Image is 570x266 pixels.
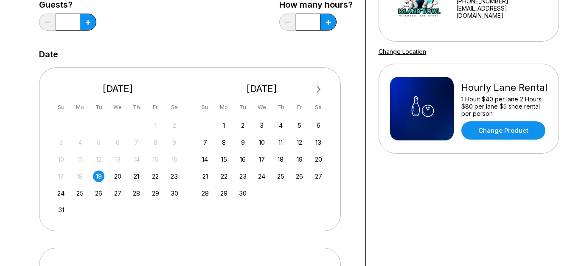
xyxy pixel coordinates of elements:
[218,137,230,148] div: Choose Monday, September 8th, 2025
[93,188,104,199] div: Choose Tuesday, August 26th, 2025
[461,95,548,117] div: 1 Hour: $40 per lane 2 Hours: $80 per lane $5 shoe rental per person
[199,101,211,113] div: Su
[275,120,286,131] div: Choose Thursday, September 4th, 2025
[150,137,161,148] div: Not available Friday, August 8th, 2025
[131,188,142,199] div: Choose Thursday, August 28th, 2025
[237,171,249,182] div: Choose Tuesday, September 23rd, 2025
[461,82,548,93] div: Hourly Lane Rental
[168,188,180,199] div: Choose Saturday, August 30th, 2025
[55,188,67,199] div: Choose Sunday, August 24th, 2025
[112,101,124,113] div: We
[237,101,249,113] div: Tu
[199,154,211,165] div: Choose Sunday, September 14th, 2025
[131,171,142,182] div: Choose Thursday, August 21st, 2025
[112,154,124,165] div: Not available Wednesday, August 13th, 2025
[218,154,230,165] div: Choose Monday, September 15th, 2025
[168,137,180,148] div: Not available Saturday, August 9th, 2025
[275,154,286,165] div: Choose Thursday, September 18th, 2025
[55,137,67,148] div: Not available Sunday, August 3rd, 2025
[131,137,142,148] div: Not available Thursday, August 7th, 2025
[52,83,184,95] div: [DATE]
[313,137,324,148] div: Choose Saturday, September 13th, 2025
[168,171,180,182] div: Choose Saturday, August 23rd, 2025
[74,137,86,148] div: Not available Monday, August 4th, 2025
[168,120,180,131] div: Not available Saturday, August 2nd, 2025
[256,120,267,131] div: Choose Wednesday, September 3rd, 2025
[39,50,58,59] label: Date
[198,119,326,199] div: month 2025-09
[55,101,67,113] div: Su
[294,120,305,131] div: Choose Friday, September 5th, 2025
[275,171,286,182] div: Choose Thursday, September 25th, 2025
[131,101,142,113] div: Th
[112,188,124,199] div: Choose Wednesday, August 27th, 2025
[150,188,161,199] div: Choose Friday, August 29th, 2025
[54,119,182,216] div: month 2025-08
[74,154,86,165] div: Not available Monday, August 11th, 2025
[93,101,104,113] div: Tu
[93,171,104,182] div: Choose Tuesday, August 19th, 2025
[256,171,267,182] div: Choose Wednesday, September 24th, 2025
[256,154,267,165] div: Choose Wednesday, September 17th, 2025
[74,188,86,199] div: Choose Monday, August 25th, 2025
[379,48,426,55] a: Change Location
[294,154,305,165] div: Choose Friday, September 19th, 2025
[294,171,305,182] div: Choose Friday, September 26th, 2025
[55,204,67,216] div: Choose Sunday, August 31st, 2025
[55,154,67,165] div: Not available Sunday, August 10th, 2025
[150,171,161,182] div: Choose Friday, August 22nd, 2025
[112,137,124,148] div: Not available Wednesday, August 6th, 2025
[218,101,230,113] div: Mo
[237,188,249,199] div: Choose Tuesday, September 30th, 2025
[93,154,104,165] div: Not available Tuesday, August 12th, 2025
[312,83,326,96] button: Next Month
[131,154,142,165] div: Not available Thursday, August 14th, 2025
[218,171,230,182] div: Choose Monday, September 22nd, 2025
[196,83,328,95] div: [DATE]
[112,171,124,182] div: Choose Wednesday, August 20th, 2025
[199,171,211,182] div: Choose Sunday, September 21st, 2025
[199,137,211,148] div: Choose Sunday, September 7th, 2025
[313,154,324,165] div: Choose Saturday, September 20th, 2025
[294,137,305,148] div: Choose Friday, September 12th, 2025
[74,171,86,182] div: Not available Monday, August 18th, 2025
[218,120,230,131] div: Choose Monday, September 1st, 2025
[294,101,305,113] div: Fr
[237,154,249,165] div: Choose Tuesday, September 16th, 2025
[150,120,161,131] div: Not available Friday, August 1st, 2025
[390,77,454,140] img: Hourly Lane Rental
[461,121,545,140] a: Change Product
[218,188,230,199] div: Choose Monday, September 29th, 2025
[256,101,267,113] div: We
[55,171,67,182] div: Not available Sunday, August 17th, 2025
[313,101,324,113] div: Sa
[74,101,86,113] div: Mo
[456,5,547,19] a: [EMAIL_ADDRESS][DOMAIN_NAME]
[168,154,180,165] div: Not available Saturday, August 16th, 2025
[150,101,161,113] div: Fr
[237,120,249,131] div: Choose Tuesday, September 2nd, 2025
[150,154,161,165] div: Not available Friday, August 15th, 2025
[313,120,324,131] div: Choose Saturday, September 6th, 2025
[168,101,180,113] div: Sa
[275,101,286,113] div: Th
[199,188,211,199] div: Choose Sunday, September 28th, 2025
[237,137,249,148] div: Choose Tuesday, September 9th, 2025
[93,137,104,148] div: Not available Tuesday, August 5th, 2025
[313,171,324,182] div: Choose Saturday, September 27th, 2025
[275,137,286,148] div: Choose Thursday, September 11th, 2025
[256,137,267,148] div: Choose Wednesday, September 10th, 2025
